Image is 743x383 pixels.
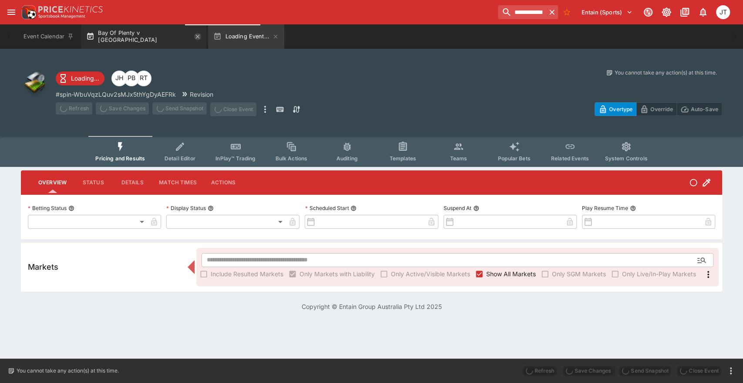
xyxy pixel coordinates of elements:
div: Start From [595,102,722,116]
span: Templates [390,155,416,162]
button: Play Resume Time [630,205,636,211]
div: Jiahao Hao [111,71,127,86]
button: more [726,366,736,376]
button: Select Tenant [576,5,638,19]
div: Joshua Thomson [716,5,730,19]
p: You cannot take any action(s) at this time. [17,367,119,375]
span: Show All Markets [486,269,536,278]
img: other.png [21,69,49,97]
button: Suspend At [473,205,479,211]
span: Pricing and Results [95,155,145,162]
button: Connected to PK [640,4,656,20]
p: Scheduled Start [305,204,349,212]
button: Documentation [677,4,693,20]
button: more [260,102,270,116]
button: Open [694,252,709,268]
span: Bulk Actions [275,155,307,162]
button: Betting Status [68,205,74,211]
img: PriceKinetics [38,6,103,13]
p: Copy To Clipboard [56,90,176,99]
span: System Controls [605,155,647,162]
span: Only Live/In-Play Markets [622,269,696,278]
button: Joshua Thomson [713,3,733,22]
span: Detail Editor [165,155,195,162]
button: open drawer [3,4,19,20]
div: Peter Bishop [124,71,139,86]
button: Overview [31,172,74,193]
button: Notifications [695,4,711,20]
button: Scheduled Start [350,205,356,211]
span: Only Active/Visible Markets [391,269,470,278]
input: search [498,5,546,19]
span: Only Markets with Liability [299,269,375,278]
button: Match Times [152,172,204,193]
button: Bay Of Plenty v [GEOGRAPHIC_DATA] [81,24,206,49]
p: Overtype [609,105,632,114]
p: Loading... [71,74,99,83]
span: Only SGM Markets [552,269,606,278]
p: You cannot take any action(s) at this time. [615,69,717,77]
button: Auto-Save [676,102,722,116]
div: Richard Tatton [136,71,151,86]
h5: Markets [28,262,58,272]
span: Popular Bets [498,155,531,162]
button: Overtype [595,102,636,116]
p: Display Status [166,204,206,212]
button: Toggle light/dark mode [659,4,674,20]
div: Event type filters [88,136,654,167]
button: Display Status [208,205,214,211]
button: Override [636,102,676,116]
span: Teams [450,155,467,162]
button: No Bookmarks [560,5,574,19]
button: Event Calendar [18,24,79,49]
img: Sportsbook Management [38,14,85,18]
span: Auditing [336,155,358,162]
p: Suspend At [444,204,471,212]
p: Betting Status [28,204,67,212]
button: Actions [204,172,243,193]
svg: More [703,269,713,280]
button: Loading Event... [208,24,284,49]
span: Include Resulted Markets [211,269,283,278]
span: Related Events [551,155,589,162]
button: Details [113,172,152,193]
p: Revision [190,90,213,99]
span: InPlay™ Trading [215,155,256,162]
button: Status [74,172,113,193]
p: Override [650,105,672,114]
p: Play Resume Time [582,204,628,212]
p: Auto-Save [691,105,718,114]
img: PriceKinetics Logo [19,3,37,21]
